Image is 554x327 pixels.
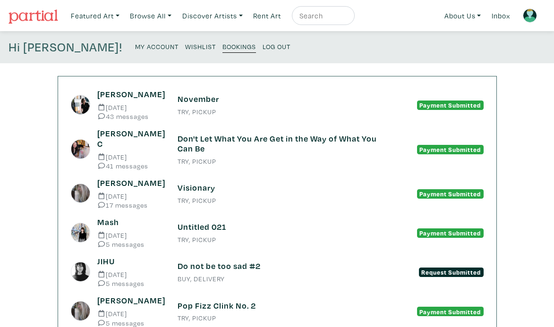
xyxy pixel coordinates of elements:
[178,109,377,115] small: TRY, PICKUP
[126,6,176,25] a: Browse All
[298,10,346,22] input: Search
[417,307,484,316] span: Payment Submitted
[97,113,163,120] small: 43 messages
[97,310,163,317] small: [DATE]
[263,40,290,52] a: Log Out
[487,6,514,25] a: Inbox
[71,256,484,287] a: JIHU [DATE] 5 messages Do not be too sad #2 BUY, DELIVERY Request Submitted
[417,145,484,154] span: Payment Submitted
[97,241,163,248] small: 5 messages
[440,6,486,25] a: About Us
[249,6,285,25] a: Rent Art
[263,42,290,51] small: Log Out
[178,158,377,165] small: TRY, PICKUP
[185,42,216,51] small: Wishlist
[97,201,163,209] small: 17 messages
[417,228,484,238] span: Payment Submitted
[71,301,91,321] img: phpThumb.php
[417,101,484,110] span: Payment Submitted
[97,217,163,227] h6: Mash
[97,256,163,267] h6: JIHU
[178,301,377,311] h6: Pop Fizz Clink No. 2
[185,40,216,52] a: Wishlist
[419,268,484,277] span: Request Submitted
[417,189,484,199] span: Payment Submitted
[97,295,163,306] h6: [PERSON_NAME]
[135,42,179,51] small: My Account
[178,94,377,104] h6: November
[178,236,377,243] small: TRY, PICKUP
[97,89,163,100] h6: [PERSON_NAME]
[222,42,256,51] small: Bookings
[97,128,163,149] h6: [PERSON_NAME] C
[178,6,247,25] a: Discover Artists
[71,139,91,159] img: phpThumb.php
[97,193,163,200] small: [DATE]
[97,232,163,239] small: [DATE]
[97,162,163,169] small: 41 messages
[71,217,484,248] a: Mash [DATE] 5 messages Untitled 021 TRY, PICKUP Payment Submitted
[135,40,179,52] a: My Account
[9,40,122,55] h4: Hi [PERSON_NAME]!
[71,89,484,120] a: [PERSON_NAME] [DATE] 43 messages November TRY, PICKUP Payment Submitted
[97,153,163,160] small: [DATE]
[71,295,484,326] a: [PERSON_NAME] [DATE] 5 messages Pop Fizz Clink No. 2 TRY, PICKUP Payment Submitted
[97,271,163,278] small: [DATE]
[222,40,256,53] a: Bookings
[178,222,377,232] h6: Untitled 021
[523,8,537,23] img: avatar.png
[71,184,91,203] img: phpThumb.php
[97,280,163,287] small: 5 messages
[71,95,91,115] img: phpThumb.php
[178,315,377,321] small: TRY, PICKUP
[71,223,91,243] img: phpThumb.php
[71,262,91,282] img: phpThumb.php
[97,104,163,111] small: [DATE]
[97,178,163,188] h6: [PERSON_NAME]
[178,261,377,271] h6: Do not be too sad #2
[178,183,377,193] h6: Visionary
[71,128,484,169] a: [PERSON_NAME] C [DATE] 41 messages Don't Let What You Are Get in the Way of What You Can Be TRY, ...
[178,276,377,282] small: BUY, DELIVERY
[97,319,163,327] small: 5 messages
[67,6,124,25] a: Featured Art
[178,134,377,154] h6: Don't Let What You Are Get in the Way of What You Can Be
[71,178,484,209] a: [PERSON_NAME] [DATE] 17 messages Visionary TRY, PICKUP Payment Submitted
[178,197,377,204] small: TRY, PICKUP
